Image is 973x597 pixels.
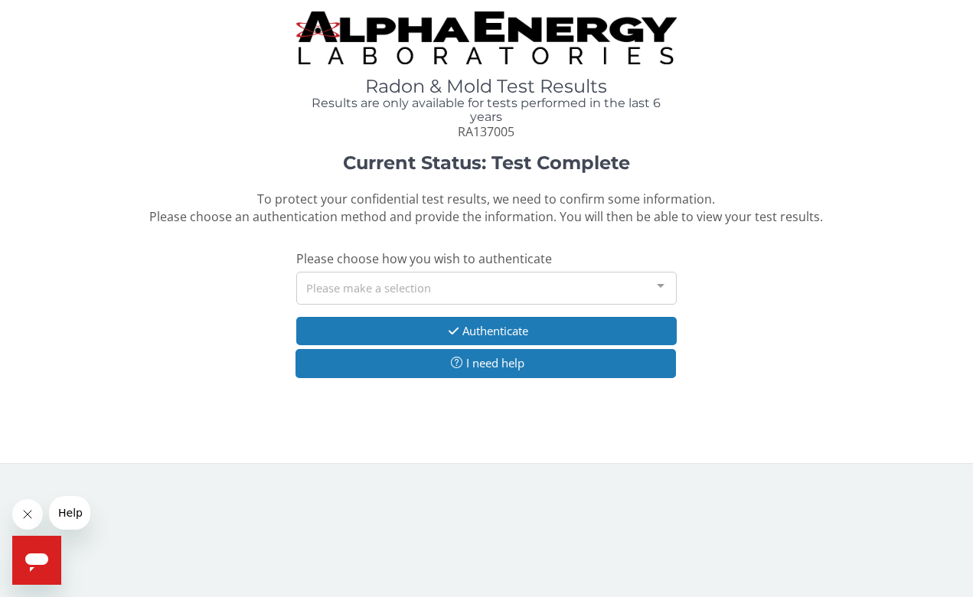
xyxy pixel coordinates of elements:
[295,349,675,377] button: I need help
[12,536,61,585] iframe: Button to launch messaging window
[296,317,676,345] button: Authenticate
[49,496,90,530] iframe: Message from company
[296,250,552,267] span: Please choose how you wish to authenticate
[296,96,676,123] h4: Results are only available for tests performed in the last 6 years
[12,499,43,530] iframe: Close message
[343,152,630,174] strong: Current Status: Test Complete
[306,279,431,296] span: Please make a selection
[296,77,676,96] h1: Radon & Mold Test Results
[458,123,514,140] span: RA137005
[296,11,676,64] img: TightCrop.jpg
[149,191,823,225] span: To protect your confidential test results, we need to confirm some information. Please choose an ...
